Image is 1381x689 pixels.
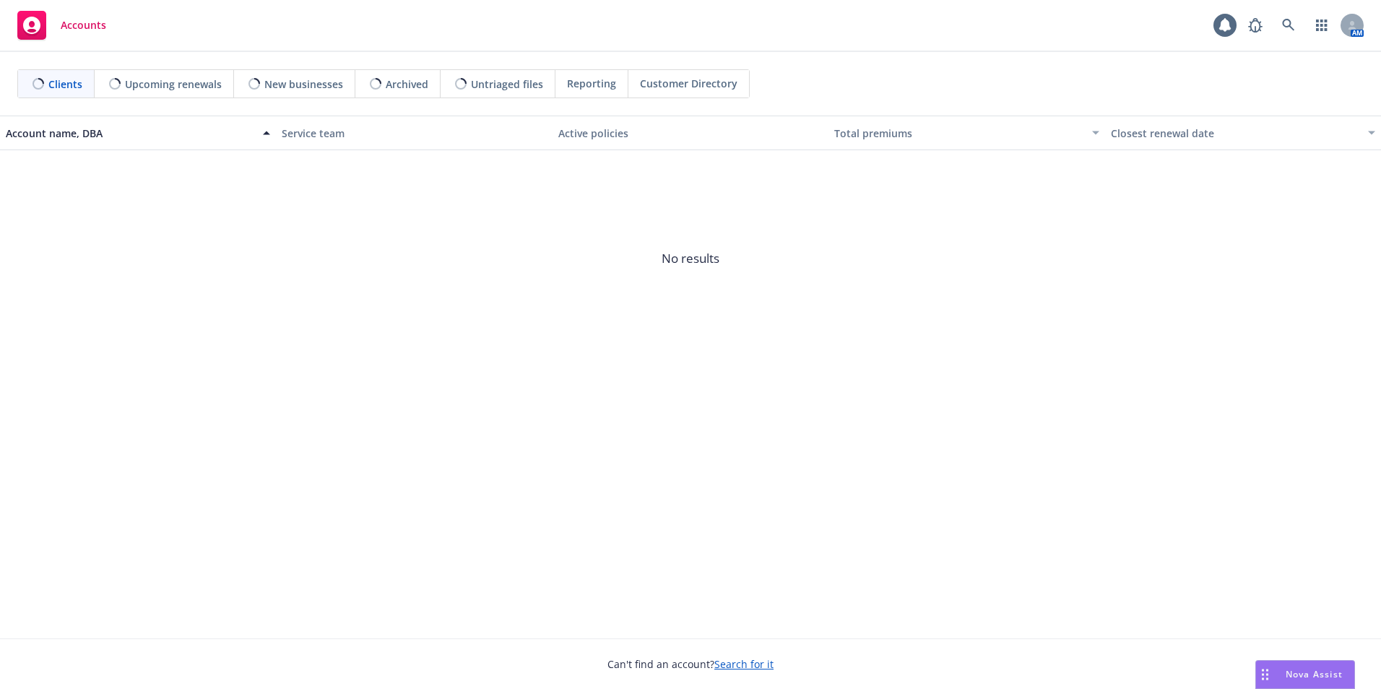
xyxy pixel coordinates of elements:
span: Upcoming renewals [125,77,222,92]
button: Nova Assist [1255,660,1355,689]
span: Reporting [567,76,616,91]
button: Service team [276,116,552,150]
a: Switch app [1307,11,1336,40]
div: Drag to move [1256,661,1274,688]
button: Active policies [553,116,828,150]
span: Untriaged files [471,77,543,92]
a: Search for it [714,657,774,671]
span: Archived [386,77,428,92]
span: New businesses [264,77,343,92]
span: Customer Directory [640,76,737,91]
div: Closest renewal date [1111,126,1359,141]
button: Total premiums [828,116,1104,150]
div: Service team [282,126,546,141]
span: Accounts [61,19,106,31]
a: Report a Bug [1241,11,1270,40]
span: Can't find an account? [607,656,774,672]
a: Accounts [12,5,112,45]
div: Total premiums [834,126,1083,141]
div: Active policies [558,126,823,141]
div: Account name, DBA [6,126,254,141]
a: Search [1274,11,1303,40]
span: Clients [48,77,82,92]
button: Closest renewal date [1105,116,1381,150]
span: Nova Assist [1286,668,1343,680]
